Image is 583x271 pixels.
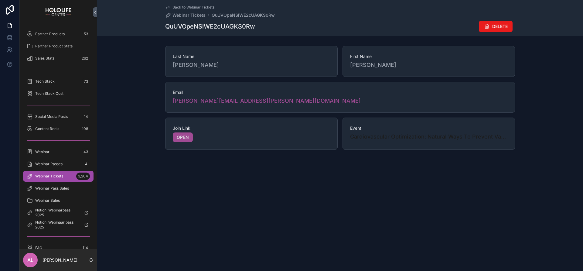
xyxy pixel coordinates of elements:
[173,132,193,142] a: OPEN
[350,125,507,131] span: Event
[23,111,94,122] a: Social Media Posts14
[172,12,206,18] span: Webinar Tickets
[35,245,42,250] span: FAQ
[173,61,330,69] span: [PERSON_NAME]
[23,207,94,218] a: Notion: Webinarpass 2025
[35,208,79,218] span: Notion: Webinarpass 2025
[35,126,59,131] span: Content Reels
[35,186,69,191] span: Webinar Pass Sales
[81,244,90,252] div: 114
[83,160,90,168] div: 4
[23,53,94,64] a: Sales Stats262
[23,41,94,52] a: Partner Product Stats
[35,91,63,96] span: Tech Stack Cost
[35,79,55,84] span: Tech Stack
[492,23,508,29] span: DELETE
[23,171,94,182] a: Webinar Tickets3,204
[80,55,90,62] div: 262
[173,53,330,60] span: Last Name
[165,12,206,18] a: Webinar Tickets
[165,22,255,31] h1: QuUVOpeNSlWE2cUAGKS0Rw
[350,132,507,141] a: Cardiovascular Optimization: Natural Ways To Prevent Vascular Diseases
[173,97,361,105] a: [PERSON_NAME][EMAIL_ADDRESS][PERSON_NAME][DOMAIN_NAME]
[165,5,214,10] a: Back to Webinar Tickets
[23,146,94,157] a: Webinar43
[35,174,63,179] span: Webinar Tickets
[23,183,94,194] a: Webinar Pass Sales
[82,78,90,85] div: 73
[23,159,94,170] a: Webinar Passes4
[82,148,90,156] div: 43
[35,114,68,119] span: Social Media Posts
[35,162,63,166] span: Webinar Passes
[23,242,94,253] a: FAQ114
[27,256,33,264] span: AL
[82,30,90,38] div: 53
[45,7,71,17] img: App logo
[173,125,330,131] span: Join Link
[23,76,94,87] a: Tech Stack73
[19,24,97,249] div: scrollable content
[23,123,94,134] a: Content Reels108
[23,219,94,230] a: Notion: Webinaaripassi 2025
[23,29,94,39] a: Partner Products53
[350,61,507,69] span: [PERSON_NAME]
[350,53,507,60] span: First Name
[172,5,214,10] span: Back to Webinar Tickets
[43,257,77,263] p: [PERSON_NAME]
[35,32,65,36] span: Partner Products
[35,56,54,61] span: Sales Stats
[80,125,90,132] div: 108
[479,21,513,32] button: DELETE
[35,198,60,203] span: Webinar Sales
[35,149,49,154] span: Webinar
[212,12,275,18] a: QuUVOpeNSlWE2cUAGKS0Rw
[23,88,94,99] a: Tech Stack Cost
[76,173,90,180] div: 3,204
[23,195,94,206] a: Webinar Sales
[35,44,73,49] span: Partner Product Stats
[173,89,507,95] span: Email
[82,113,90,120] div: 14
[35,220,79,230] span: Notion: Webinaaripassi 2025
